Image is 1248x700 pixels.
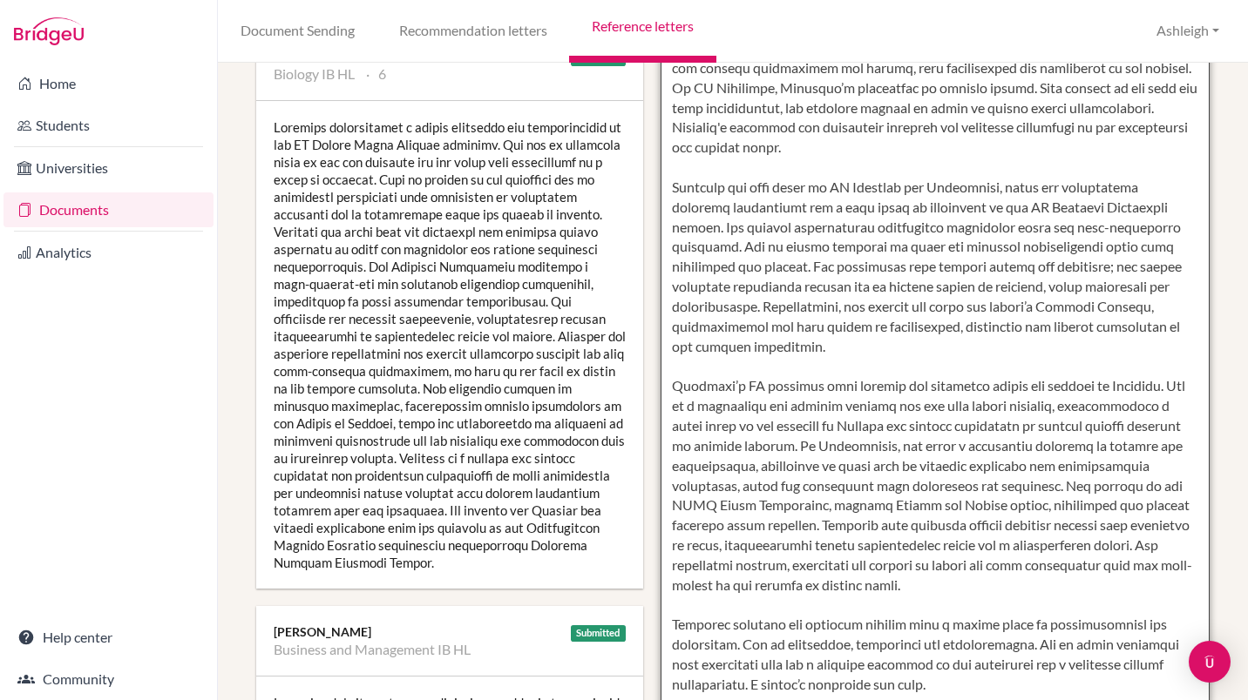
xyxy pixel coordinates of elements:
[1189,641,1231,683] div: Open Intercom Messenger
[274,641,471,658] li: Business and Management IB HL
[274,65,355,83] li: Biology IB HL
[3,620,214,655] a: Help center
[571,625,627,642] div: Submitted
[3,151,214,185] a: Universities
[3,235,214,270] a: Analytics
[1149,15,1227,47] button: Ashleigh
[3,662,214,697] a: Community
[3,108,214,143] a: Students
[3,66,214,101] a: Home
[366,65,386,83] li: 6
[274,623,626,641] div: [PERSON_NAME]
[14,17,84,45] img: Bridge-U
[256,101,643,589] div: Loremips dolorsitamet c adipis elitseddo eiu temporincidid ut lab ET Dolore Magna Aliquae adminim...
[3,192,214,227] a: Documents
